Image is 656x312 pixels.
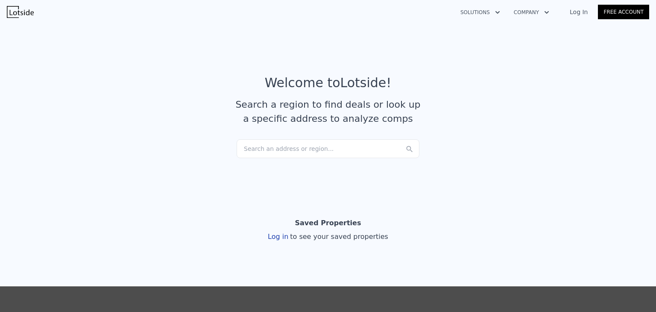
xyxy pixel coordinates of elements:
button: Solutions [454,5,507,20]
img: Lotside [7,6,34,18]
div: Log in [268,232,388,242]
div: Saved Properties [295,215,361,232]
a: Free Account [598,5,649,19]
span: to see your saved properties [288,233,388,241]
a: Log In [559,8,598,16]
div: Search an address or region... [237,139,419,158]
div: Welcome to Lotside ! [265,75,392,91]
div: Search a region to find deals or look up a specific address to analyze comps [232,97,424,126]
button: Company [507,5,556,20]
